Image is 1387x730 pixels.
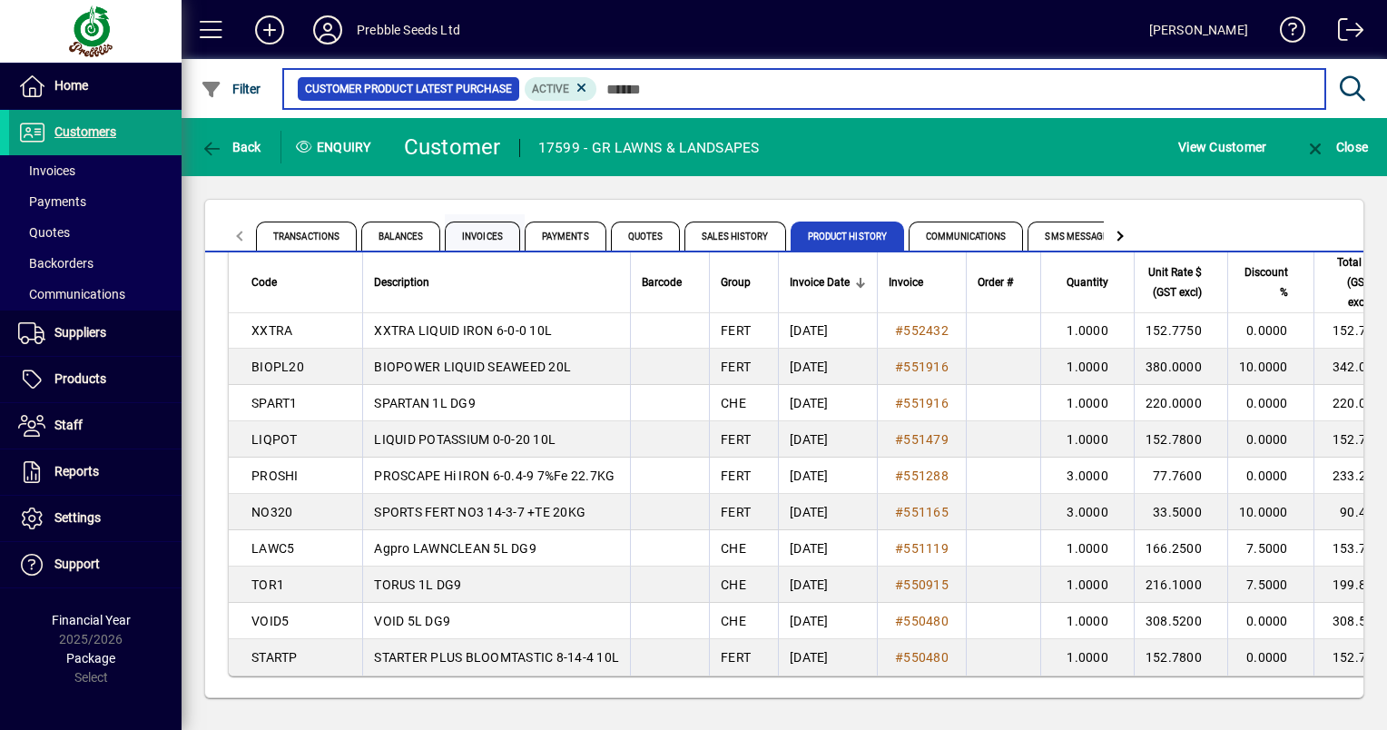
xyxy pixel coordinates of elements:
[374,577,461,592] span: TORUS 1L DG9
[642,272,698,292] div: Barcode
[374,432,556,447] span: LIQUID POTASSIUM 0-0-20 10L
[374,396,476,410] span: SPARTAN 1L DG9
[778,458,877,494] td: [DATE]
[889,466,955,486] a: #551288
[721,323,751,338] span: FERT
[251,577,284,592] span: TOR1
[889,502,955,522] a: #551165
[721,432,751,447] span: FERT
[201,82,261,96] span: Filter
[445,222,520,251] span: Invoices
[1227,639,1313,676] td: 0.0000
[1040,349,1134,385] td: 1.0000
[251,469,299,483] span: PROSHI
[889,575,955,595] a: #550915
[1040,494,1134,530] td: 3.0000
[1227,349,1313,385] td: 10.0000
[903,396,949,410] span: 551916
[1239,262,1304,302] div: Discount %
[1325,252,1372,312] span: Total $ (GST excl)
[374,541,536,556] span: Agpro LAWNCLEAN 5L DG9
[9,449,182,495] a: Reports
[251,272,277,292] span: Code
[54,510,101,525] span: Settings
[721,650,751,665] span: FERT
[642,272,682,292] span: Barcode
[895,614,903,628] span: #
[978,272,1029,292] div: Order #
[1040,530,1134,567] td: 1.0000
[9,279,182,310] a: Communications
[778,494,877,530] td: [DATE]
[1134,312,1227,349] td: 152.7750
[1134,494,1227,530] td: 33.5000
[201,140,261,154] span: Back
[1227,567,1313,603] td: 7.5000
[889,321,955,340] a: #552432
[52,613,131,627] span: Financial Year
[1040,421,1134,458] td: 1.0000
[9,186,182,217] a: Payments
[721,541,746,556] span: CHE
[889,272,955,292] div: Invoice
[903,614,949,628] span: 550480
[903,432,949,447] span: 551479
[721,505,751,519] span: FERT
[1227,458,1313,494] td: 0.0000
[895,323,903,338] span: #
[1134,349,1227,385] td: 380.0000
[1146,262,1218,302] div: Unit Rate $ (GST excl)
[790,272,866,292] div: Invoice Date
[1266,4,1306,63] a: Knowledge Base
[903,360,949,374] span: 551916
[790,272,850,292] span: Invoice Date
[889,611,955,631] a: #550480
[721,272,767,292] div: Group
[903,541,949,556] span: 551119
[1040,458,1134,494] td: 3.0000
[532,83,569,95] span: Active
[903,577,949,592] span: 550915
[778,421,877,458] td: [DATE]
[196,131,266,163] button: Back
[1052,272,1125,292] div: Quantity
[18,163,75,178] span: Invoices
[9,311,182,356] a: Suppliers
[9,217,182,248] a: Quotes
[251,650,298,665] span: STARTP
[256,222,357,251] span: Transactions
[1040,639,1134,676] td: 1.0000
[374,323,552,338] span: XXTRA LIQUID IRON 6-0-0 10L
[1285,131,1387,163] app-page-header-button: Close enquiry
[1067,272,1108,292] span: Quantity
[889,538,955,558] a: #551119
[1178,133,1266,162] span: View Customer
[525,222,606,251] span: Payments
[281,133,390,162] div: Enquiry
[611,222,681,251] span: Quotes
[721,469,751,483] span: FERT
[18,194,86,209] span: Payments
[721,360,751,374] span: FERT
[538,133,760,163] div: 17599 - GR LAWNS & LANDSAPES
[251,614,289,628] span: VOID5
[895,650,903,665] span: #
[374,272,429,292] span: Description
[895,577,903,592] span: #
[1134,567,1227,603] td: 216.1000
[1149,15,1248,44] div: [PERSON_NAME]
[1239,262,1288,302] span: Discount %
[374,360,571,374] span: BIOPOWER LIQUID SEAWEED 20L
[18,256,93,271] span: Backorders
[778,567,877,603] td: [DATE]
[1028,222,1131,251] span: SMS Messages
[251,272,351,292] div: Code
[903,469,949,483] span: 551288
[299,14,357,46] button: Profile
[684,222,785,251] span: Sales History
[251,360,304,374] span: BIOPL20
[361,222,440,251] span: Balances
[778,530,877,567] td: [DATE]
[404,133,501,162] div: Customer
[1134,530,1227,567] td: 166.2500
